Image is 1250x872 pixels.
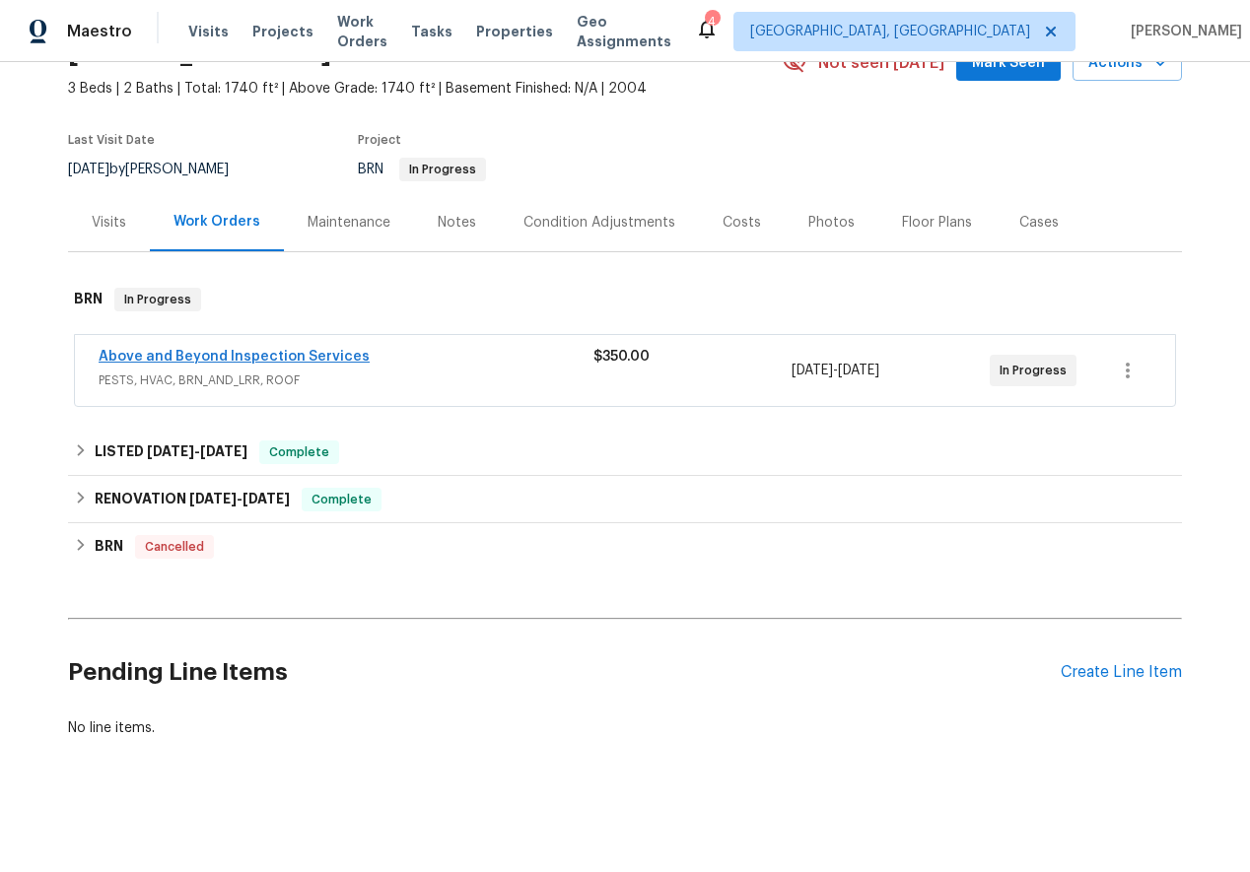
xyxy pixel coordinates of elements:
[261,442,337,462] span: Complete
[438,213,476,233] div: Notes
[68,268,1182,331] div: BRN In Progress
[476,22,553,41] span: Properties
[1088,51,1166,76] span: Actions
[411,25,452,38] span: Tasks
[68,134,155,146] span: Last Visit Date
[137,537,212,557] span: Cancelled
[358,163,486,176] span: BRN
[252,22,313,41] span: Projects
[972,51,1045,76] span: Mark Seen
[1123,22,1242,41] span: [PERSON_NAME]
[68,79,783,99] span: 3 Beds | 2 Baths | Total: 1740 ft² | Above Grade: 1740 ft² | Basement Finished: N/A | 2004
[116,290,199,309] span: In Progress
[68,718,1182,738] div: No line items.
[188,22,229,41] span: Visits
[818,53,944,73] span: Not seen [DATE]
[577,12,671,51] span: Geo Assignments
[68,163,109,176] span: [DATE]
[304,490,380,509] span: Complete
[68,158,252,181] div: by [PERSON_NAME]
[95,488,290,511] h6: RENOVATION
[68,523,1182,570] div: BRN Cancelled
[74,288,103,311] h6: BRN
[189,492,290,505] span: -
[337,12,387,51] span: Work Orders
[243,492,290,505] span: [DATE]
[358,134,401,146] span: Project
[308,213,390,233] div: Maintenance
[792,364,833,377] span: [DATE]
[68,43,331,63] h2: [STREET_ADDRESS]
[401,164,484,175] span: In Progress
[838,364,879,377] span: [DATE]
[92,213,126,233] div: Visits
[593,350,650,364] span: $350.00
[95,535,123,559] h6: BRN
[1019,213,1059,233] div: Cases
[750,22,1030,41] span: [GEOGRAPHIC_DATA], [GEOGRAPHIC_DATA]
[99,370,593,390] span: PESTS, HVAC, BRN_AND_LRR, ROOF
[200,444,247,458] span: [DATE]
[67,22,132,41] span: Maestro
[95,440,247,464] h6: LISTED
[523,213,675,233] div: Condition Adjustments
[174,212,260,232] div: Work Orders
[808,213,855,233] div: Photos
[723,213,761,233] div: Costs
[705,12,719,32] div: 4
[99,350,370,364] a: Above and Beyond Inspection Services
[68,476,1182,523] div: RENOVATION [DATE]-[DATE]Complete
[189,492,237,505] span: [DATE]
[1073,45,1182,82] button: Actions
[1061,663,1182,682] div: Create Line Item
[792,361,879,380] span: -
[147,444,247,458] span: -
[68,429,1182,476] div: LISTED [DATE]-[DATE]Complete
[68,627,1061,718] h2: Pending Line Items
[147,444,194,458] span: [DATE]
[902,213,972,233] div: Floor Plans
[1000,361,1075,380] span: In Progress
[956,45,1061,82] button: Mark Seen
